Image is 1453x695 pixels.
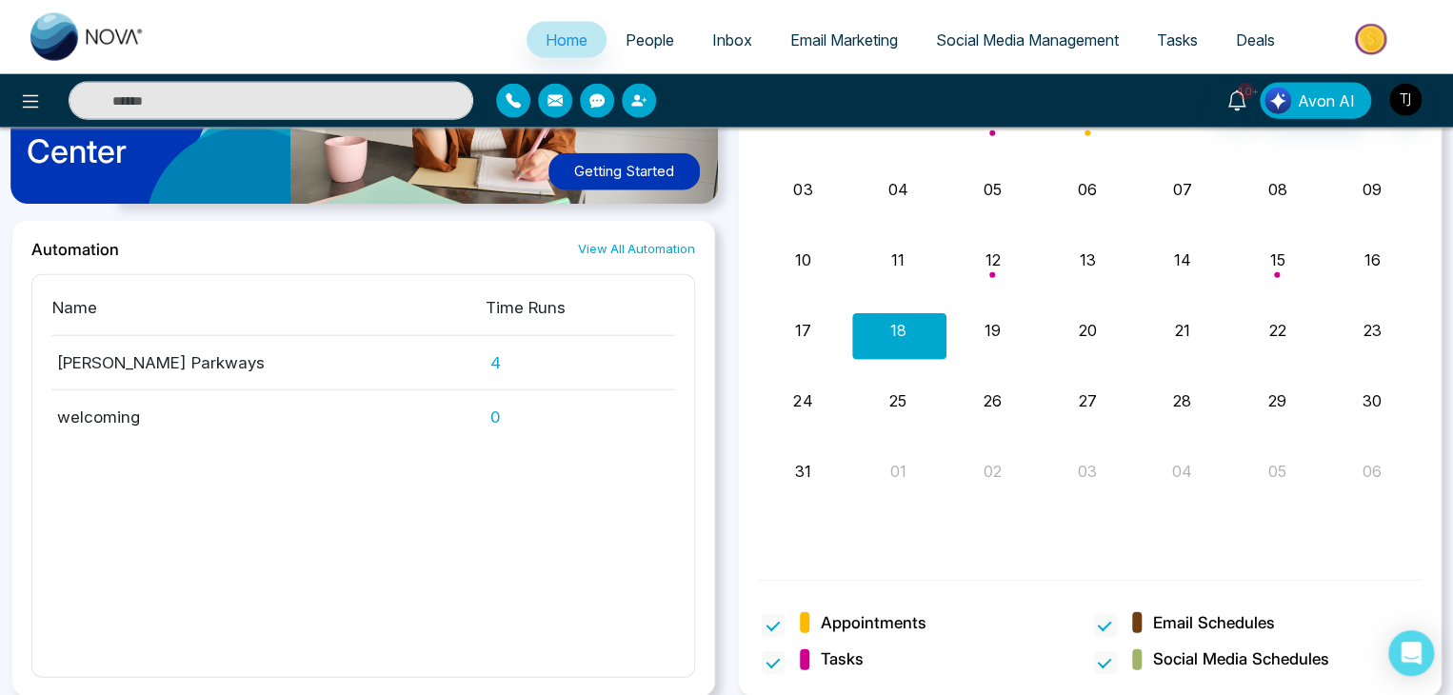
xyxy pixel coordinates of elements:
[917,22,1138,58] a: Social Media Management
[578,240,695,258] a: View All Automation
[548,153,700,190] button: Getting Started
[1153,611,1275,636] span: Email Schedules
[1080,248,1096,271] button: 13
[1260,83,1371,119] button: Avon AI
[546,30,587,50] span: Home
[51,294,485,336] th: Name
[936,30,1119,50] span: Social Media Management
[1236,30,1275,50] span: Deals
[821,647,864,672] span: Tasks
[1214,83,1260,116] a: 10+
[1268,389,1286,412] button: 29
[1174,248,1191,271] button: 14
[1175,319,1190,342] button: 21
[795,248,811,271] button: 10
[984,460,1002,483] button: 02
[887,178,907,201] button: 04
[626,30,674,50] span: People
[1267,178,1286,201] button: 08
[795,319,811,342] button: 17
[1264,88,1291,114] img: Lead Flow
[1268,319,1285,342] button: 22
[985,319,1001,342] button: 19
[1079,389,1097,412] button: 27
[1363,319,1381,342] button: 23
[1298,89,1355,112] span: Avon AI
[712,30,752,50] span: Inbox
[790,30,898,50] span: Email Marketing
[1138,22,1217,58] a: Tasks
[1172,460,1192,483] button: 04
[821,611,926,636] span: Appointments
[30,13,145,61] img: Nova CRM Logo
[527,22,607,58] a: Home
[1268,460,1286,483] button: 05
[1173,389,1191,412] button: 28
[984,389,1002,412] button: 26
[1388,630,1434,676] div: Open Intercom Messenger
[793,389,812,412] button: 24
[1078,178,1097,201] button: 06
[771,22,917,58] a: Email Marketing
[793,178,812,201] button: 03
[1153,647,1329,672] span: Social Media Schedules
[51,389,485,428] td: welcoming
[889,319,906,342] button: 18
[51,335,485,389] td: [PERSON_NAME] Parkways
[1237,83,1254,100] span: 10+
[984,178,1002,201] button: 05
[693,22,771,58] a: Inbox
[758,57,1422,557] div: Month View
[485,294,675,336] th: Time Runs
[1079,319,1097,342] button: 20
[1157,30,1198,50] span: Tasks
[889,460,906,483] button: 01
[485,335,675,389] td: 4
[891,248,905,271] button: 11
[1363,460,1382,483] button: 06
[1363,178,1382,201] button: 09
[795,460,811,483] button: 31
[1363,248,1380,271] button: 16
[1217,22,1294,58] a: Deals
[889,389,906,412] button: 25
[607,22,693,58] a: People
[31,240,119,259] h2: Automation
[1078,460,1097,483] button: 03
[1389,84,1422,116] img: User Avatar
[1363,389,1382,412] button: 30
[1173,178,1192,201] button: 07
[1304,18,1442,61] img: Market-place.gif
[485,389,675,428] td: 0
